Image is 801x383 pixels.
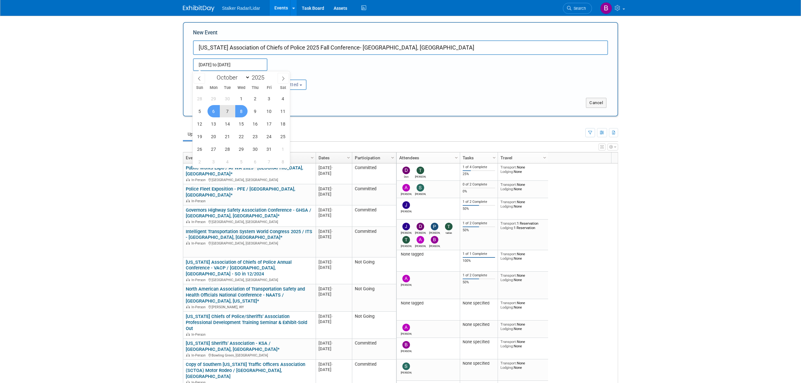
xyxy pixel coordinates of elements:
[186,240,313,246] div: [GEOGRAPHIC_DATA], [GEOGRAPHIC_DATA]
[500,182,546,191] div: None None
[319,152,348,163] a: Dates
[186,286,305,304] a: North American Association of Transportation Safety and Health Officials National Conference - NA...
[491,152,498,162] a: Column Settings
[186,186,295,198] a: Police Fleet Exposition - PFE / [GEOGRAPHIC_DATA], [GEOGRAPHIC_DATA]*
[463,189,495,194] div: 0%
[352,163,396,185] td: Committed
[500,301,546,310] div: None None
[402,184,410,191] img: adam holland
[235,130,248,143] span: October 22, 2025
[500,322,546,331] div: None None
[352,339,396,360] td: Committed
[208,130,220,143] span: October 20, 2025
[500,169,514,174] span: Lodging:
[194,105,206,117] span: October 5, 2025
[250,74,269,81] input: Year
[186,241,190,245] img: In-Person Event
[319,213,349,218] div: [DATE]
[500,252,517,256] span: Transport:
[186,353,190,356] img: In-Person Event
[276,86,290,90] span: Sat
[263,143,275,155] span: October 31, 2025
[331,260,333,264] span: -
[263,105,275,117] span: October 10, 2025
[186,229,312,240] a: Intelligent Transportation System World Congress 2025 / ITS - [GEOGRAPHIC_DATA], [GEOGRAPHIC_DATA]*
[415,191,426,196] div: Scott Berry
[191,241,208,245] span: In-Person
[431,236,438,244] img: Brooke Journet
[463,339,495,345] div: None specified
[319,234,349,239] div: [DATE]
[186,219,313,224] div: [GEOGRAPHIC_DATA], [GEOGRAPHIC_DATA]
[331,341,333,345] span: -
[193,58,267,71] input: Start Date - End Date
[319,319,349,324] div: [DATE]
[248,86,262,90] span: Thu
[500,339,546,349] div: None None
[429,230,440,234] div: Paul Nichols
[249,105,261,117] span: October 9, 2025
[399,301,458,306] div: None tagged
[194,92,206,105] span: September 28, 2025
[463,182,495,187] div: 0 of 2 Complete
[277,92,289,105] span: October 4, 2025
[319,165,349,170] div: [DATE]
[399,252,458,257] div: None tagged
[262,86,276,90] span: Fri
[463,165,495,169] div: 1 of 4 Complete
[208,118,220,130] span: October 13, 2025
[331,229,333,234] span: -
[235,92,248,105] span: October 1, 2025
[193,29,218,39] label: New Event
[431,223,438,230] img: Paul Nichols
[191,305,208,309] span: In-Person
[186,152,312,163] a: Event
[263,156,275,168] span: November 7, 2025
[352,205,396,227] td: Committed
[463,361,495,366] div: None specified
[417,223,424,230] img: David Schmidt
[193,71,254,79] div: Attendance / Format:
[194,156,206,168] span: November 2, 2025
[193,40,608,55] input: Name of Trade Show / Conference
[586,98,606,108] button: Cancel
[463,252,495,256] div: 1 of 1 Complete
[443,230,454,234] div: tadas eikinas
[277,105,289,117] span: October 11, 2025
[402,362,410,370] img: Scott Berry
[390,155,395,160] span: Column Settings
[500,165,546,174] div: None None
[500,221,546,230] div: 1 Reservation 1 Reservation
[454,155,459,160] span: Column Settings
[500,273,546,282] div: None None
[319,229,349,234] div: [DATE]
[183,128,220,140] a: Upcoming45
[186,304,313,309] div: [PERSON_NAME], WY
[277,118,289,130] span: October 18, 2025
[186,340,280,352] a: [US_STATE] Sheriffs' Association - KSA / [GEOGRAPHIC_DATA], [GEOGRAPHIC_DATA]*
[402,201,410,209] img: Jacob Boyle
[401,282,412,286] div: Andrew Davis
[500,327,514,331] span: Lodging:
[500,361,546,370] div: None None
[249,143,261,155] span: October 30, 2025
[399,152,456,163] a: Attendees
[500,273,517,278] span: Transport:
[319,340,349,346] div: [DATE]
[500,182,517,187] span: Transport:
[263,92,275,105] span: October 3, 2025
[463,207,495,211] div: 50%
[417,236,424,244] img: adam holland
[355,152,392,163] a: Participation
[186,220,190,223] img: In-Person Event
[191,178,208,182] span: In-Person
[186,207,311,219] a: Governors Highway Safety Association Conference - GHSA / [GEOGRAPHIC_DATA], [GEOGRAPHIC_DATA]*
[319,207,349,213] div: [DATE]
[319,191,349,197] div: [DATE]
[310,155,315,160] span: Column Settings
[221,92,234,105] span: September 30, 2025
[402,223,410,230] img: John Kestel
[331,362,333,367] span: -
[249,130,261,143] span: October 23, 2025
[331,186,333,191] span: -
